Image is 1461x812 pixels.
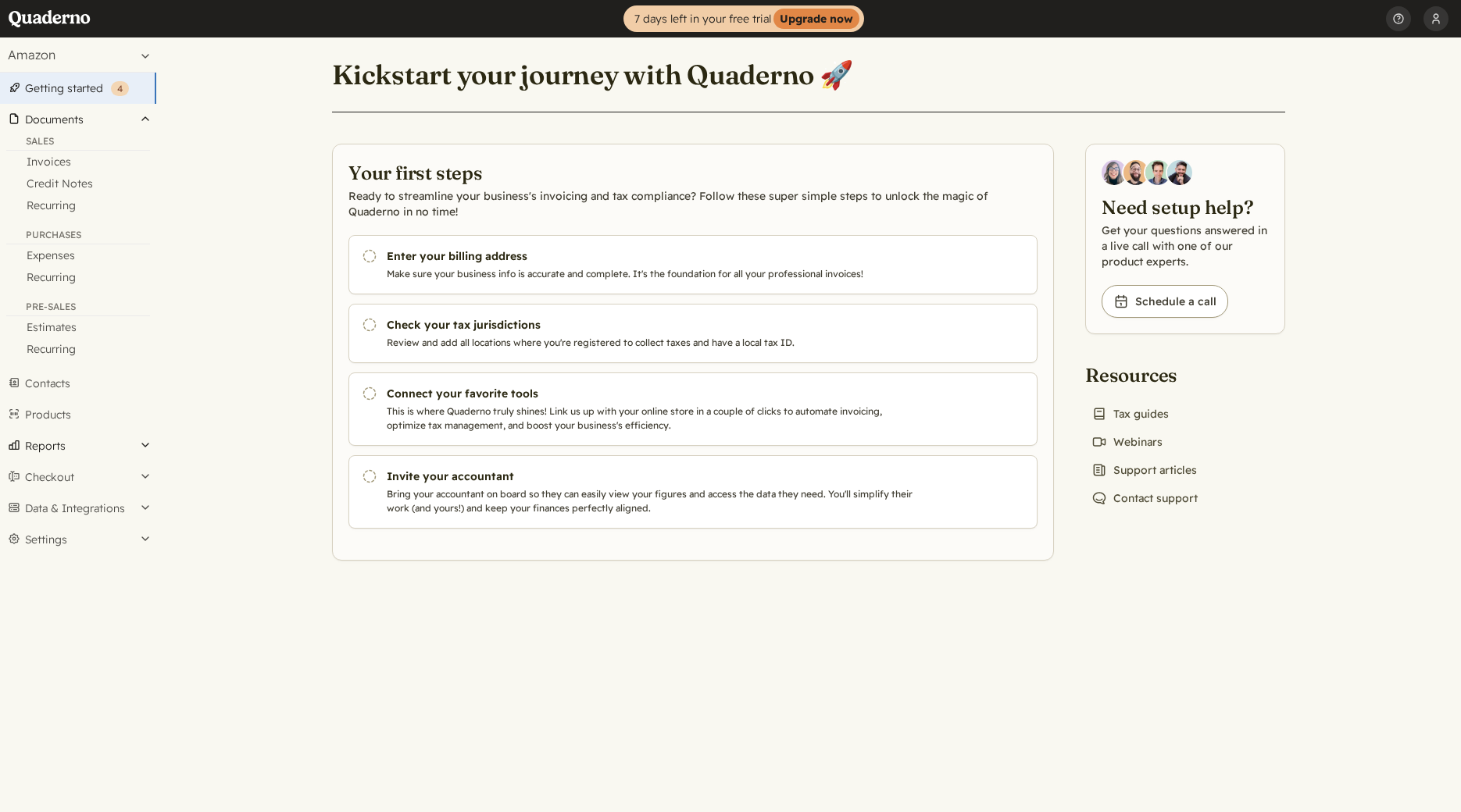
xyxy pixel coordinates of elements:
img: Ivo Oltmans, Business Developer at Quaderno [1145,160,1170,185]
h3: Enter your billing address [387,248,920,264]
img: Diana Carrasco, Account Executive at Quaderno [1102,160,1127,185]
a: Schedule a call [1102,285,1228,318]
a: Contact support [1085,487,1204,509]
a: Connect your favorite tools This is where Quaderno truly shines! Link us up with your online stor... [348,372,1038,446]
h3: Connect your favorite tools [387,386,920,401]
a: Check your tax jurisdictions Review and add all locations where you're registered to collect taxe... [348,304,1038,363]
a: Enter your billing address Make sure your business info is accurate and complete. It's the founda... [348,235,1038,294]
h2: Resources [1085,362,1204,387]
p: Bring your accountant on board so they can easily view your figures and access the data they need... [387,487,920,515]
div: Sales [6,135,150,151]
p: Get your questions answered in a live call with one of our product experts. [1102,223,1269,269]
div: Pre-Sales [6,301,150,316]
a: Invite your accountant Bring your accountant on board so they can easily view your figures and ac... [348,455,1038,529]
h2: Need setup help? [1102,194,1269,219]
p: Ready to streamline your business's invoicing and tax compliance? Follow these super simple steps... [348,188,1038,219]
h3: Check your tax jurisdictions [387,317,920,333]
img: Jairo Fumero, Account Executive at Quaderno [1123,160,1148,185]
h3: Invite your accountant [387,468,920,484]
p: Make sure your business info is accurate and complete. It's the foundation for all your professio... [387,267,920,281]
strong: Upgrade now [773,9,859,29]
div: Purchases [6,229,150,244]
a: Webinars [1085,431,1169,453]
a: Tax guides [1085,403,1175,425]
img: Javier Rubio, DevRel at Quaderno [1167,160,1192,185]
p: Review and add all locations where you're registered to collect taxes and have a local tax ID. [387,336,920,350]
h2: Your first steps [348,160,1038,185]
p: This is where Quaderno truly shines! Link us up with your online store in a couple of clicks to a... [387,404,920,433]
a: 7 days left in your free trialUpgrade now [623,5,864,32]
span: 4 [117,83,123,94]
a: Support articles [1085,459,1203,481]
h1: Kickstart your journey with Quaderno 🚀 [332,58,853,92]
